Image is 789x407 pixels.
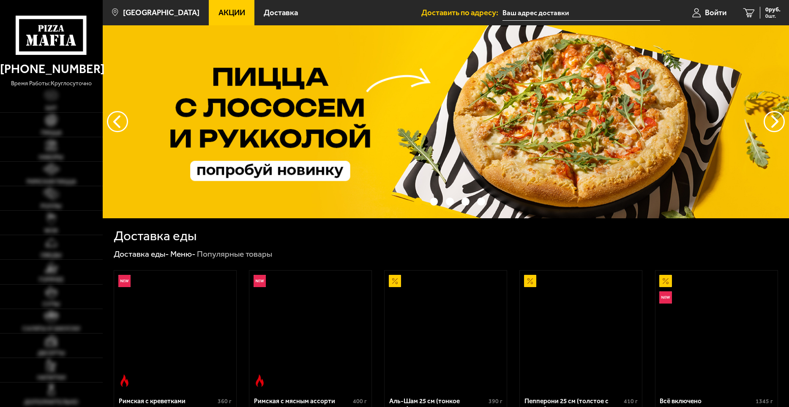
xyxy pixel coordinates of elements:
span: Горячее [39,277,64,282]
span: Наборы [39,154,63,160]
a: АкционныйПепперони 25 см (толстое с сыром) [520,271,642,391]
h1: Доставка еды [114,229,197,242]
a: Меню- [170,249,196,259]
span: Напитки [37,374,66,380]
span: 0 шт. [765,14,781,19]
span: Доставка [264,9,298,17]
button: точки переключения [461,198,470,206]
span: [GEOGRAPHIC_DATA] [123,9,199,17]
span: Обеды [41,252,62,258]
span: 390 г [489,398,502,405]
img: Новинка [659,291,672,304]
span: 360 г [218,398,232,405]
span: Супы [43,301,60,307]
button: точки переключения [430,198,438,206]
a: АкционныйАль-Шам 25 см (тонкое тесто) [385,271,507,391]
div: Всё включено [660,397,754,405]
img: Новинка [254,275,266,287]
a: Доставка еды- [114,249,169,259]
img: Акционный [659,275,672,287]
button: точки переключения [414,198,422,206]
a: АкционныйНовинкаВсё включено [655,271,778,391]
input: Ваш адрес доставки [502,5,660,21]
span: Войти [705,9,726,17]
div: Римская с креветками [119,397,216,405]
span: Пицца [41,130,62,136]
span: Роллы [41,203,62,209]
button: точки переключения [477,198,485,206]
span: Римская пицца [27,179,76,185]
button: предыдущий [764,111,785,132]
span: Десерты [38,350,65,356]
a: НовинкаОстрое блюдоРимская с мясным ассорти [249,271,371,391]
img: Острое блюдо [118,374,131,387]
span: WOK [44,228,58,233]
span: 410 г [624,398,638,405]
div: Римская с мясным ассорти [254,397,351,405]
span: Хит [45,105,57,111]
span: 1345 г [756,398,773,405]
button: следующий [107,111,128,132]
a: НовинкаОстрое блюдоРимская с креветками [114,271,236,391]
img: Новинка [118,275,131,287]
button: точки переключения [446,198,454,206]
span: Акции [218,9,245,17]
span: 0 руб. [765,7,781,13]
img: Острое блюдо [254,374,266,387]
span: 400 г [353,398,367,405]
img: Акционный [389,275,401,287]
img: Акционный [524,275,536,287]
div: Популярные товары [197,249,272,259]
span: Салаты и закуски [22,326,80,331]
span: Доставить по адресу: [421,9,502,17]
span: Дополнительно [24,399,78,405]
